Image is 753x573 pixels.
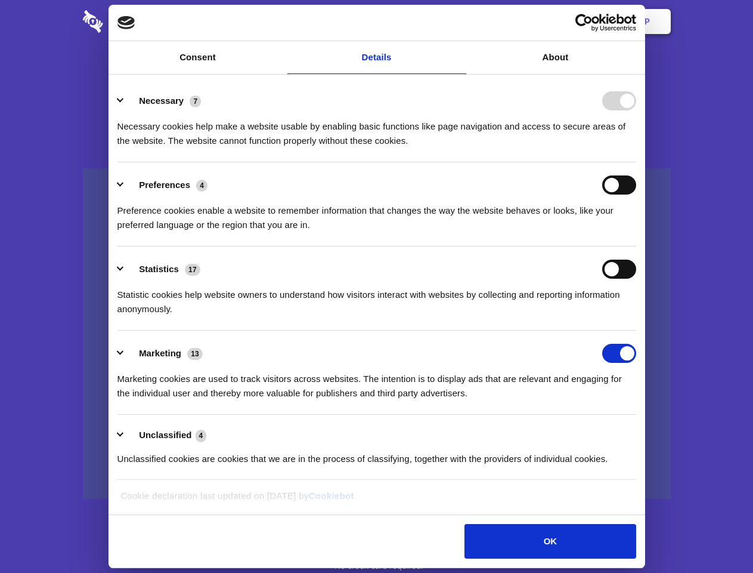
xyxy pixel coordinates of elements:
span: 4 [196,180,207,192]
button: Necessary (7) [117,91,209,110]
div: Preference cookies enable a website to remember information that changes the way the website beha... [117,195,636,232]
label: Necessary [139,95,184,106]
a: About [466,41,645,74]
h4: Auto-redaction of sensitive data, encrypted data sharing and self-destructing private chats. Shar... [83,109,671,148]
a: Pricing [350,3,402,40]
a: Details [287,41,466,74]
span: 17 [185,264,200,276]
div: Statistic cookies help website owners to understand how visitors interact with websites by collec... [117,279,636,316]
span: 4 [196,430,207,442]
div: Necessary cookies help make a website usable by enabling basic functions like page navigation and... [117,110,636,148]
span: 7 [190,95,201,107]
div: Marketing cookies are used to track visitors across websites. The intention is to display ads tha... [117,363,636,401]
a: Wistia video thumbnail [83,168,671,500]
a: Contact [484,3,538,40]
iframe: Drift Widget Chat Controller [693,513,739,559]
a: Login [541,3,593,40]
button: OK [464,524,636,559]
span: 13 [187,348,203,360]
a: Consent [109,41,287,74]
button: Statistics (17) [117,260,208,279]
div: Unclassified cookies are cookies that we are in the process of classifying, together with the pro... [117,443,636,466]
label: Statistics [139,264,179,274]
div: Cookie declaration last updated on [DATE] by [111,489,642,512]
button: Preferences (4) [117,175,215,195]
a: Usercentrics Cookiebot - opens in a new window [532,14,636,32]
button: Marketing (13) [117,344,210,363]
button: Unclassified (4) [117,428,214,443]
img: logo-wordmark-white-trans-d4663122ce5f474addd5e946df7df03e33cb6a1c49d2221995e7729f52c070b2.svg [83,10,185,33]
img: logo [117,16,135,29]
a: Cookiebot [309,491,354,501]
label: Preferences [139,180,190,190]
label: Marketing [139,348,181,358]
h1: Eliminate Slack Data Loss. [83,54,671,97]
